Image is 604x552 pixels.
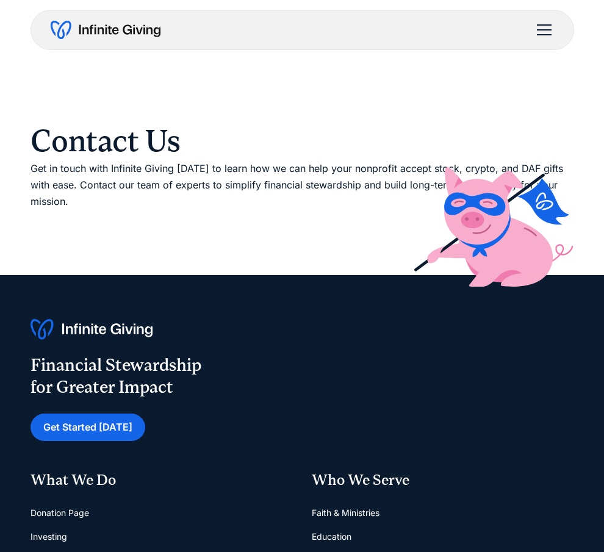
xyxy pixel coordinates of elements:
a: Get Started [DATE] [31,414,145,441]
p: Get in touch with Infinite Giving [DATE] to learn how we can help your nonprofit accept stock, cr... [31,160,574,210]
div: Who We Serve [312,470,574,491]
div: What We Do [31,470,293,491]
a: Education [312,525,351,549]
a: Faith & Ministries [312,501,379,525]
a: Investing [31,525,67,549]
a: Donation Page [31,501,89,525]
div: Financial Stewardship for Greater Impact [31,354,226,399]
h1: Contact Us [31,122,574,160]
